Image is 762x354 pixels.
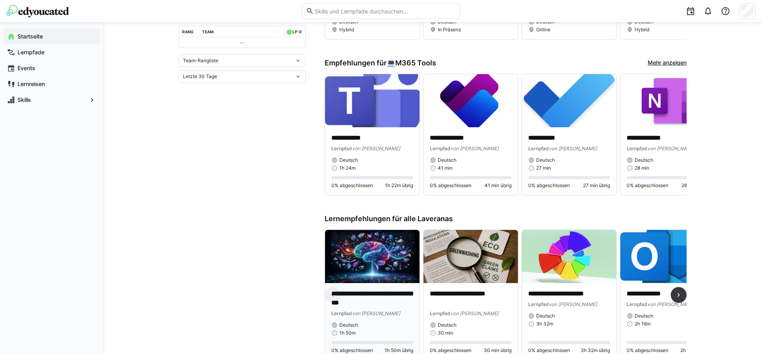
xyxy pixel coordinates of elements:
[423,230,518,283] img: image
[627,347,668,354] span: 0% abgeschlossen
[314,8,456,15] input: Skills und Lernpfade durchsuchen…
[549,145,597,151] span: von [PERSON_NAME]
[620,230,715,283] img: image
[352,310,400,316] span: von [PERSON_NAME]
[339,157,358,163] span: Deutsch
[485,182,512,189] span: 41 min übrig
[331,182,373,189] span: 0% abgeschlossen
[331,145,352,151] span: Lernpfad
[430,145,450,151] span: Lernpfad
[647,145,695,151] span: von [PERSON_NAME]
[339,27,354,33] span: Hybrid
[627,182,668,189] span: 0% abgeschlossen
[385,182,413,189] span: 1h 22m übrig
[331,310,352,316] span: Lernpfad
[298,28,302,34] a: ø
[325,74,419,127] img: image
[387,59,436,67] div: 💻️
[536,157,555,163] span: Deutsch
[680,347,708,354] span: 2h 16m übrig
[528,145,549,151] span: Lernpfad
[430,182,471,189] span: 0% abgeschlossen
[536,321,553,327] span: 3h 32m
[339,330,356,336] span: 1h 50m
[450,145,498,151] span: von [PERSON_NAME]
[583,182,610,189] span: 27 min übrig
[536,165,551,171] span: 27 min
[325,230,419,283] img: image
[182,29,194,34] div: Rang
[528,182,570,189] span: 0% abgeschlossen
[528,347,570,354] span: 0% abgeschlossen
[681,182,708,189] span: 28 min übrig
[430,347,471,354] span: 0% abgeschlossen
[484,347,512,354] span: 30 min übrig
[648,59,687,67] a: Mehr anzeigen
[438,157,456,163] span: Deutsch
[627,145,647,151] span: Lernpfad
[325,214,687,223] h3: Lernempfehlungen für alle Laveranas
[339,322,358,328] span: Deutsch
[536,313,555,319] span: Deutsch
[627,301,647,307] span: Lernpfad
[339,165,356,171] span: 1h 24m
[385,347,413,354] span: 1h 50m übrig
[635,157,653,163] span: Deutsch
[438,330,453,336] span: 30 min
[620,74,715,127] img: image
[581,347,610,354] span: 3h 32m übrig
[292,29,297,34] div: LP
[325,59,436,67] h3: Empfehlungen für
[536,27,550,33] span: Online
[528,301,549,307] span: Lernpfad
[635,27,649,33] span: Hybrid
[522,230,616,283] img: image
[438,165,452,171] span: 41 min
[183,73,217,80] span: Letzte 30 Tage
[450,310,498,316] span: von [PERSON_NAME]
[635,321,650,327] span: 2h 16m
[522,74,616,127] img: image
[635,165,649,171] span: 28 min
[438,322,456,328] span: Deutsch
[183,57,218,64] span: Team-Rangliste
[549,301,597,307] span: von [PERSON_NAME]
[202,29,214,34] div: Team
[438,27,461,33] span: In Präsenz
[395,59,436,67] span: M365 Tools
[352,145,400,151] span: von [PERSON_NAME]
[635,313,653,319] span: Deutsch
[331,347,373,354] span: 0% abgeschlossen
[423,74,518,127] img: image
[430,310,450,316] span: Lernpfad
[647,301,695,307] span: von [PERSON_NAME]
